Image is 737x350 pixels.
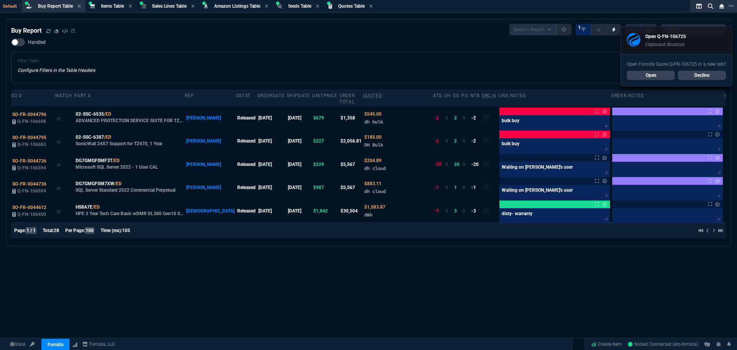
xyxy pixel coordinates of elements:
[17,212,46,217] span: Q-FN-106450
[74,176,185,199] td: SQL Server Standard 2022 Commercial Perpetual
[236,153,257,176] td: Released
[498,93,526,99] div: Line Notes
[312,199,339,222] td: $1,842
[453,176,461,199] td: 1
[185,153,235,176] td: [PERSON_NAME]
[470,153,482,176] td: -20
[645,41,686,48] p: Clipboard Shortcut
[17,188,46,194] span: Q-FN-106594
[338,3,365,9] span: Quotes Table
[101,3,124,9] span: Items Table
[76,157,112,164] span: DG7GMGF0MF3T
[265,3,268,10] nx-icon: Close Tab
[461,93,468,99] div: PO
[364,212,372,217] span: d&h
[104,111,111,118] a: /ED
[152,3,187,9] span: Sales Lines Table
[55,93,72,99] div: Watch
[191,3,195,10] nx-icon: Close Tab
[185,93,194,99] div: Rep
[56,206,73,216] div: Add to Watchlist
[74,199,185,222] td: HPE 3 Year Tech Care Basic wDMR DL380 Gen10 Service
[112,157,120,164] a: /ED
[185,129,235,153] td: [PERSON_NAME]
[470,93,480,99] div: NTB
[433,93,442,99] div: ATS
[76,211,184,217] p: HPE 3 Year Tech Care Basic wDMR DL380 Gen10 Service
[17,165,46,171] span: Q-FN-106594
[257,106,287,129] td: [DATE]
[339,199,363,222] td: $30,504
[80,341,117,348] a: msbcCompanyName
[716,2,727,11] nx-icon: Close Workbench
[12,158,46,164] span: SO-FR-0044736
[236,106,257,129] td: Released
[74,93,91,99] div: Part #
[287,153,312,176] td: [DATE]
[56,113,73,123] div: Add to Watchlist
[724,93,735,99] div: hide
[76,141,162,147] p: SonicWall 24X7 Support for TZ470, 1 Year
[129,3,132,10] nx-icon: Close Tab
[43,228,54,233] span: Total:
[11,93,21,99] div: SO #
[611,93,644,99] div: Order Notes
[363,93,382,98] abbr: Quoted Cost and Sourcing Notes
[76,164,158,170] p: Microsoft SQL Server 2022 - 1 User CAL
[339,176,363,199] td: $5,567
[369,3,373,10] nx-icon: Close Tab
[364,142,383,148] span: DH Bulk
[28,39,46,45] span: Handled
[445,185,448,190] span: 0
[463,115,465,121] span: 0
[364,134,382,140] span: Quoted Cost
[444,93,451,99] div: OH
[312,153,339,176] td: $229
[236,176,257,199] td: Released
[3,4,20,9] span: Default
[445,162,448,167] span: 0
[628,342,698,347] span: Socket Connected (erp-fornida)
[17,119,46,124] span: Q-FN-106698
[101,228,122,233] span: Time (ms):
[453,153,461,176] td: 20
[470,106,482,129] td: -2
[85,227,94,234] span: 100
[54,228,59,233] span: 28
[257,199,287,222] td: [DATE]
[257,153,287,176] td: [DATE]
[287,106,312,129] td: [DATE]
[434,207,439,214] div: -3
[705,2,716,11] nx-icon: Search
[18,67,95,74] p: Configure Filters in the Table Headers
[78,3,81,10] nx-icon: Close Tab
[257,93,284,99] div: OrderDate
[287,176,312,199] td: [DATE]
[470,129,482,153] td: -2
[339,93,361,105] div: Order Total
[312,129,339,153] td: $227
[185,199,235,222] td: [DEMOGRAPHIC_DATA]
[693,2,705,11] nx-icon: Split Panels
[14,228,26,233] span: Page:
[287,93,310,99] div: shipDate
[482,93,496,98] abbr: Quote Sourcing Notes
[627,61,726,68] p: Open Fornida Quote Q-FN-106725 in a new tab?
[364,181,382,186] span: Quoted Cost
[628,341,698,348] a: KK7qDKkyDT9himfAAAG6
[445,115,448,121] span: 0
[185,176,235,199] td: [PERSON_NAME]
[12,112,46,117] span: SO-FR-0044796
[236,199,257,222] td: Released
[339,153,363,176] td: $5,567
[104,134,111,141] a: /ED
[627,71,675,80] a: Open
[578,25,581,31] span: 1
[364,119,383,124] span: dh bulk
[12,135,46,140] span: SO-FR-0044795
[185,106,235,129] td: [PERSON_NAME]
[236,129,257,153] td: Released
[364,165,386,171] span: dh cloud
[12,205,46,210] span: SO-FR-0044612
[445,208,448,214] span: 0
